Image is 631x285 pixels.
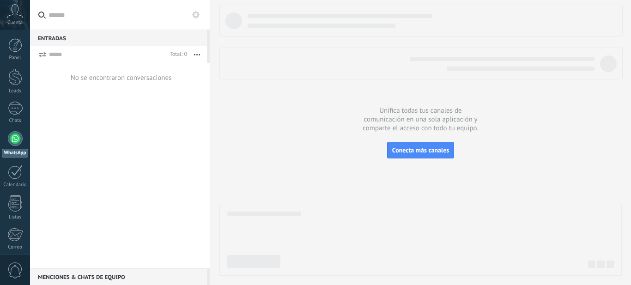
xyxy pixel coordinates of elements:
div: Total: 0 [166,50,187,59]
span: Cuenta [7,20,23,26]
div: Listas [2,214,29,220]
div: WhatsApp [2,149,28,158]
div: Menciones & Chats de equipo [30,268,207,285]
div: Entradas [30,30,207,46]
div: Correo [2,244,29,250]
span: Conecta más canales [392,146,449,154]
button: Conecta más canales [387,142,454,158]
div: Leads [2,88,29,94]
div: No se encontraron conversaciones [71,73,172,82]
div: Chats [2,118,29,124]
div: Calendario [2,182,29,188]
div: Panel [2,55,29,61]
